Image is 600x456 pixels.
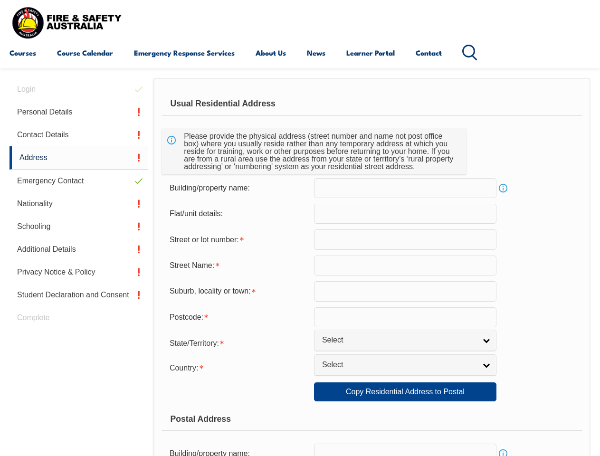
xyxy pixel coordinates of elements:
[162,92,582,116] div: Usual Residential Address
[256,41,286,64] a: About Us
[10,101,148,123] a: Personal Details
[10,192,148,215] a: Nationality
[10,215,148,238] a: Schooling
[10,146,148,170] a: Address
[180,129,458,174] div: Please provide the physical address (street number and name not post office box) where you usuall...
[162,333,314,352] div: State/Territory is required.
[162,282,314,300] div: Suburb, locality or town is required.
[162,358,314,377] div: Country is required.
[322,360,476,370] span: Select
[162,205,314,223] div: Flat/unit details:
[10,41,36,64] a: Courses
[10,170,148,192] a: Emergency Contact
[162,407,582,431] div: Postal Address
[162,230,314,248] div: Street or lot number is required.
[416,41,442,64] a: Contact
[307,41,325,64] a: News
[170,339,219,347] span: State/Territory:
[314,382,496,401] a: Copy Residential Address to Postal
[162,179,314,197] div: Building/property name:
[134,41,235,64] a: Emergency Response Services
[162,308,314,326] div: Postcode is required.
[162,256,314,275] div: Street Name is required.
[10,284,148,306] a: Student Declaration and Consent
[170,364,198,372] span: Country:
[496,181,510,195] a: Info
[322,335,476,345] span: Select
[57,41,113,64] a: Course Calendar
[10,123,148,146] a: Contact Details
[10,238,148,261] a: Additional Details
[346,41,395,64] a: Learner Portal
[10,261,148,284] a: Privacy Notice & Policy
